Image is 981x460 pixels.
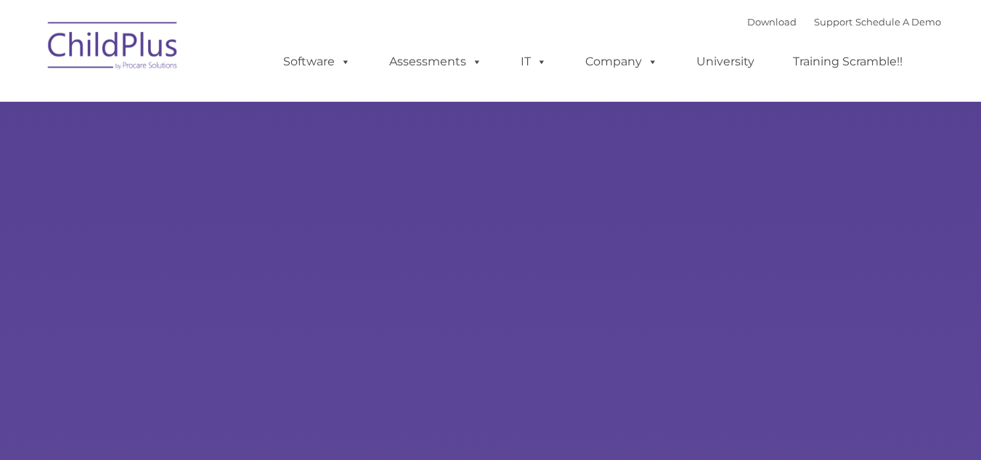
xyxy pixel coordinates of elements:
a: Support [814,16,852,28]
a: Company [571,47,672,76]
a: Schedule A Demo [855,16,941,28]
a: Download [747,16,797,28]
img: ChildPlus by Procare Solutions [41,12,186,84]
a: University [682,47,769,76]
a: Assessments [375,47,497,76]
a: IT [506,47,561,76]
a: Software [269,47,365,76]
a: Training Scramble!! [778,47,917,76]
font: | [747,16,941,28]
